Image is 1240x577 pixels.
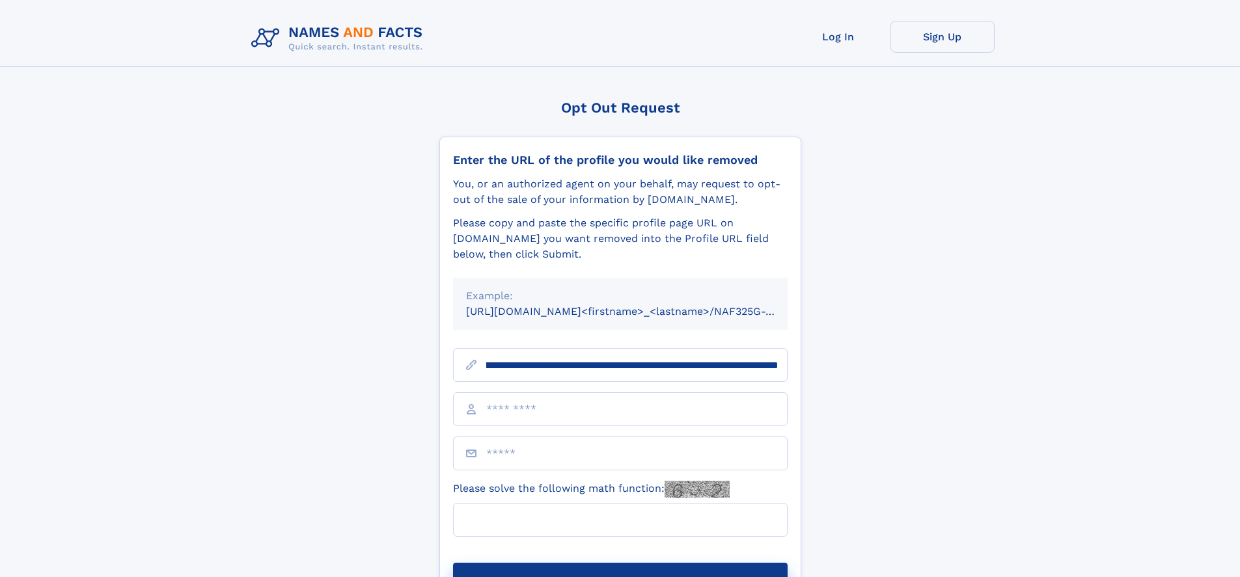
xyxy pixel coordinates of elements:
[439,100,801,116] div: Opt Out Request
[453,153,788,167] div: Enter the URL of the profile you would like removed
[453,176,788,208] div: You, or an authorized agent on your behalf, may request to opt-out of the sale of your informatio...
[246,21,434,56] img: Logo Names and Facts
[453,481,730,498] label: Please solve the following math function:
[466,305,812,317] small: [URL][DOMAIN_NAME]<firstname>_<lastname>/NAF325G-xxxxxxxx
[466,288,775,304] div: Example:
[453,215,788,262] div: Please copy and paste the specific profile page URL on [DOMAIN_NAME] you want removed into the Pr...
[890,21,995,53] a: Sign Up
[786,21,890,53] a: Log In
